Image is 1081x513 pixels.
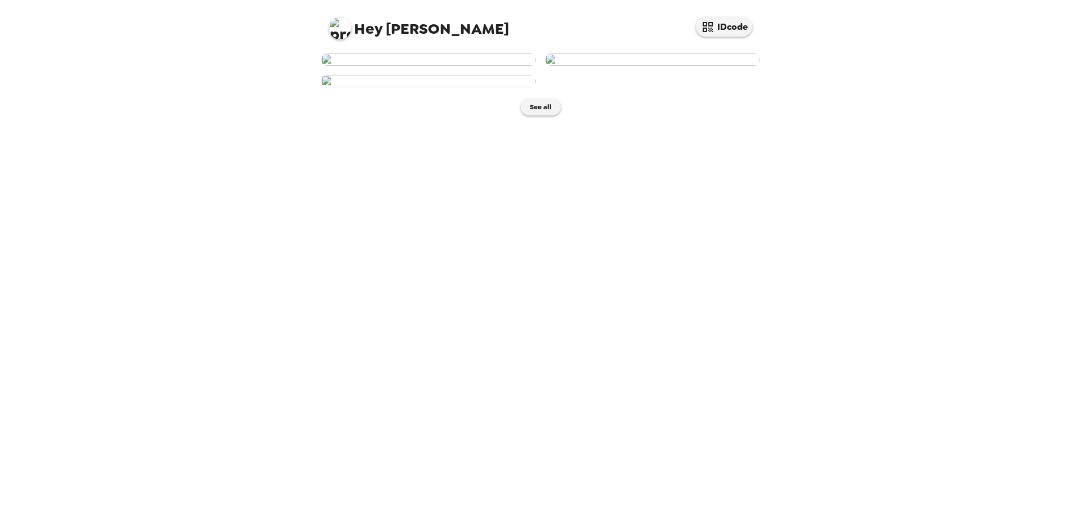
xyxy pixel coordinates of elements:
[321,53,536,66] img: user-273428
[329,11,509,37] span: [PERSON_NAME]
[696,17,752,37] button: IDcode
[321,75,536,87] img: user-272242
[329,17,351,39] img: profile pic
[545,53,760,66] img: user-272650
[354,19,382,39] span: Hey
[521,99,561,115] button: See all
